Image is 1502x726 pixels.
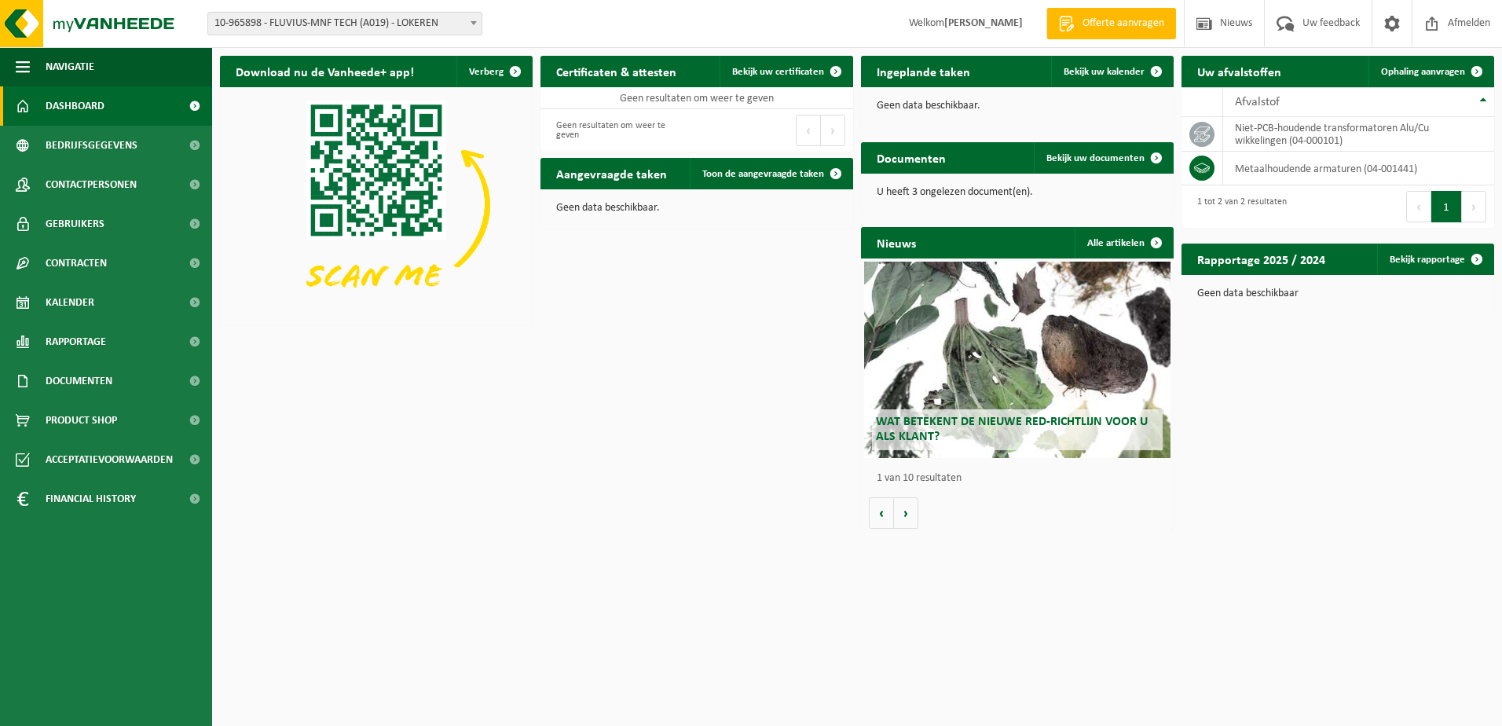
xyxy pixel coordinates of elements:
[1079,16,1168,31] span: Offerte aanvragen
[469,67,504,77] span: Verberg
[1046,153,1145,163] span: Bekijk uw documenten
[8,691,262,726] iframe: chat widget
[540,87,853,109] td: Geen resultaten om weer te geven
[46,126,137,165] span: Bedrijfsgegevens
[46,440,173,479] span: Acceptatievoorwaarden
[876,416,1148,443] span: Wat betekent de nieuwe RED-richtlijn voor u als klant?
[46,283,94,322] span: Kalender
[540,56,692,86] h2: Certificaten & attesten
[1462,191,1486,222] button: Next
[1223,152,1494,185] td: metaalhoudende armaturen (04-001441)
[894,497,918,529] button: Volgende
[207,12,482,35] span: 10-965898 - FLUVIUS-MNF TECH (A019) - LOKEREN
[1075,227,1172,258] a: Alle artikelen
[1189,189,1287,224] div: 1 tot 2 van 2 resultaten
[46,401,117,440] span: Product Shop
[1368,56,1493,87] a: Ophaling aanvragen
[877,101,1158,112] p: Geen data beschikbaar.
[1181,244,1341,274] h2: Rapportage 2025 / 2024
[220,87,533,322] img: Download de VHEPlus App
[861,142,962,173] h2: Documenten
[46,204,104,244] span: Gebruikers
[208,13,482,35] span: 10-965898 - FLUVIUS-MNF TECH (A019) - LOKEREN
[861,227,932,258] h2: Nieuws
[456,56,531,87] button: Verberg
[944,17,1023,29] strong: [PERSON_NAME]
[720,56,852,87] a: Bekijk uw certificaten
[46,479,136,519] span: Financial History
[732,67,824,77] span: Bekijk uw certificaten
[1051,56,1172,87] a: Bekijk uw kalender
[869,497,894,529] button: Vorige
[46,244,107,283] span: Contracten
[46,361,112,401] span: Documenten
[1223,117,1494,152] td: niet-PCB-houdende transformatoren Alu/Cu wikkelingen (04-000101)
[821,115,845,146] button: Next
[877,187,1158,198] p: U heeft 3 ongelezen document(en).
[548,113,689,148] div: Geen resultaten om weer te geven
[877,473,1166,484] p: 1 van 10 resultaten
[702,169,824,179] span: Toon de aangevraagde taken
[690,158,852,189] a: Toon de aangevraagde taken
[220,56,430,86] h2: Download nu de Vanheede+ app!
[1034,142,1172,174] a: Bekijk uw documenten
[1406,191,1431,222] button: Previous
[1064,67,1145,77] span: Bekijk uw kalender
[1377,244,1493,275] a: Bekijk rapportage
[556,203,837,214] p: Geen data beschikbaar.
[1431,191,1462,222] button: 1
[540,158,683,189] h2: Aangevraagde taken
[1197,288,1478,299] p: Geen data beschikbaar
[1181,56,1297,86] h2: Uw afvalstoffen
[1046,8,1176,39] a: Offerte aanvragen
[46,47,94,86] span: Navigatie
[861,56,986,86] h2: Ingeplande taken
[1235,96,1280,108] span: Afvalstof
[46,322,106,361] span: Rapportage
[1381,67,1465,77] span: Ophaling aanvragen
[46,86,104,126] span: Dashboard
[796,115,821,146] button: Previous
[864,262,1170,458] a: Wat betekent de nieuwe RED-richtlijn voor u als klant?
[46,165,137,204] span: Contactpersonen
